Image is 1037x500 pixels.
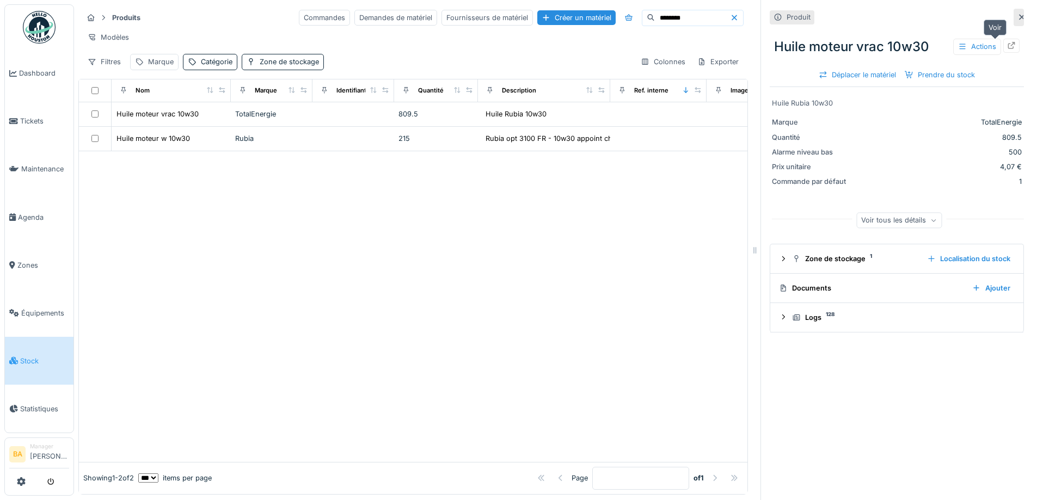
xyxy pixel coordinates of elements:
[636,54,690,70] div: Colonnes
[260,57,319,67] div: Zone de stockage
[814,67,900,82] div: Déplacer le matériel
[984,20,1007,35] div: Voir
[83,473,134,483] div: Showing 1 - 2 of 2
[775,278,1019,298] summary: DocumentsAjouter
[537,10,616,25] div: Créer un matériel
[30,442,69,450] div: Manager
[502,86,536,95] div: Description
[953,39,1001,54] div: Actions
[775,249,1019,269] summary: Zone de stockage1Localisation du stock
[486,133,637,144] div: Rubia opt 3100 FR - 10w30 appoint chauffeur
[968,281,1015,295] div: Ajouter
[572,473,588,483] div: Page
[923,251,1015,266] div: Localisation du stock
[9,442,69,468] a: BA Manager[PERSON_NAME]
[692,54,744,70] div: Exporter
[5,337,73,385] a: Stock
[116,133,190,144] div: Huile moteur w 10w30
[19,68,69,78] span: Dashboard
[772,176,854,187] div: Commande par défaut
[772,98,1022,108] div: Huile Rubia 10w30
[20,404,69,414] span: Statistiques
[772,117,854,127] div: Marque
[23,11,56,44] img: Badge_color-CXgf-gQk.svg
[116,109,199,119] div: Huile moteur vrac 10w30
[5,193,73,241] a: Agenda
[30,442,69,466] li: [PERSON_NAME]
[858,117,1022,127] div: TotalEnergie
[20,116,69,126] span: Tickets
[858,132,1022,143] div: 809.5
[856,212,942,228] div: Voir tous les détails
[694,473,704,483] strong: of 1
[418,86,444,95] div: Quantité
[772,132,854,143] div: Quantité
[354,10,437,26] div: Demandes de matériel
[634,86,668,95] div: Ref. interne
[108,13,145,23] strong: Produits
[18,212,69,223] span: Agenda
[772,162,854,172] div: Prix unitaire
[5,50,73,97] a: Dashboard
[398,133,474,144] div: 215
[5,241,73,289] a: Zones
[235,133,308,144] div: Rubia
[486,109,547,119] div: Huile Rubia 10w30
[299,10,350,26] div: Commandes
[83,29,134,45] div: Modèles
[731,86,748,95] div: Image
[336,86,389,95] div: Identifiant interne
[398,109,474,119] div: 809.5
[17,260,69,270] span: Zones
[235,109,308,119] div: TotalEnergie
[858,162,1022,172] div: 4,07 €
[792,312,1010,323] div: Logs
[772,147,854,157] div: Alarme niveau bas
[9,446,26,462] li: BA
[148,57,174,67] div: Marque
[779,283,964,293] div: Documents
[441,10,533,26] div: Fournisseurs de matériel
[201,57,232,67] div: Catégorie
[21,164,69,174] span: Maintenance
[255,86,277,95] div: Marque
[775,307,1019,328] summary: Logs128
[900,67,979,82] div: Prendre du stock
[20,356,69,366] span: Stock
[83,54,126,70] div: Filtres
[787,12,811,22] div: Produit
[5,385,73,433] a: Statistiques
[5,289,73,337] a: Équipements
[21,308,69,318] span: Équipements
[138,473,212,483] div: items per page
[136,86,150,95] div: Nom
[5,97,73,145] a: Tickets
[858,147,1022,157] div: 500
[792,254,918,264] div: Zone de stockage
[858,176,1022,187] div: 1
[770,33,1024,61] div: Huile moteur vrac 10w30
[5,145,73,193] a: Maintenance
